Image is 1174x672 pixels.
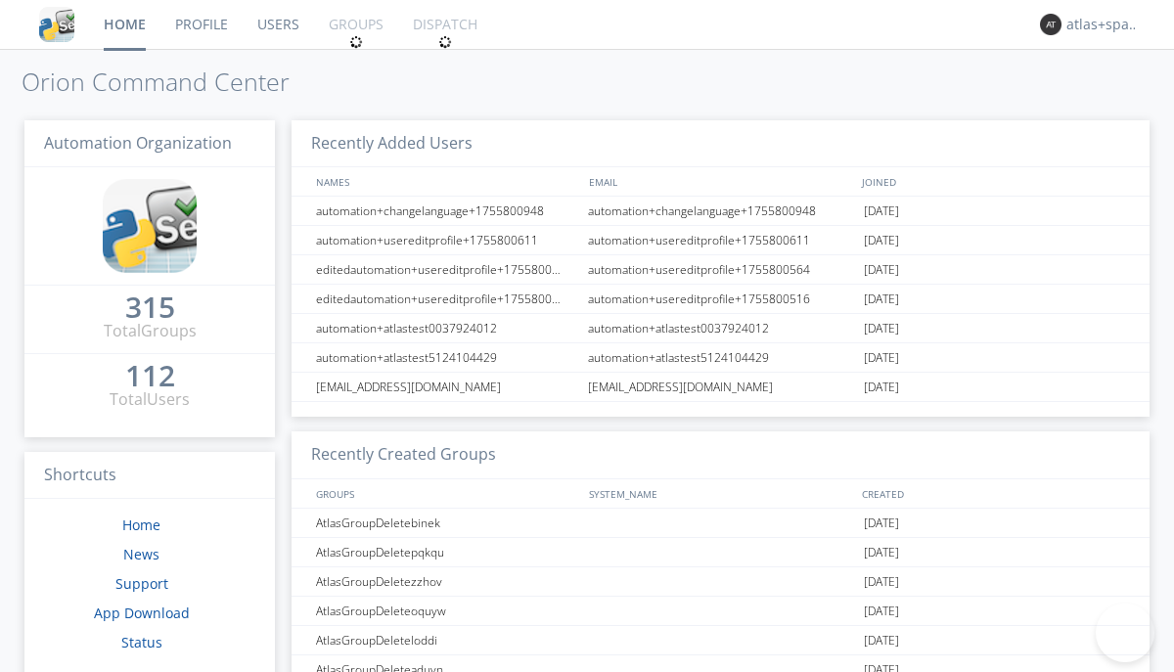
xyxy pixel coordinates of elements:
[864,255,899,285] span: [DATE]
[583,197,859,225] div: automation+changelanguage+1755800948
[583,285,859,313] div: automation+usereditprofile+1755800516
[121,633,162,651] a: Status
[125,366,175,388] a: 112
[311,285,582,313] div: editedautomation+usereditprofile+1755800516
[311,597,582,625] div: AtlasGroupDeleteoquyw
[292,509,1150,538] a: AtlasGroupDeletebinek[DATE]
[583,226,859,254] div: automation+usereditprofile+1755800611
[311,538,582,566] div: AtlasGroupDeletepqkqu
[864,509,899,538] span: [DATE]
[864,538,899,567] span: [DATE]
[104,320,197,342] div: Total Groups
[292,255,1150,285] a: editedautomation+usereditprofile+1755800564automation+usereditprofile+1755800564[DATE]
[311,343,582,372] div: automation+atlastest5124104429
[292,431,1150,479] h3: Recently Created Groups
[864,197,899,226] span: [DATE]
[311,567,582,596] div: AtlasGroupDeletezzhov
[292,343,1150,373] a: automation+atlastest5124104429automation+atlastest5124104429[DATE]
[857,479,1131,508] div: CREATED
[292,597,1150,626] a: AtlasGroupDeleteoquyw[DATE]
[864,373,899,402] span: [DATE]
[94,604,190,622] a: App Download
[122,515,160,534] a: Home
[311,626,582,654] div: AtlasGroupDeleteloddi
[864,567,899,597] span: [DATE]
[311,226,582,254] div: automation+usereditprofile+1755800611
[292,626,1150,655] a: AtlasGroupDeleteloddi[DATE]
[584,167,857,196] div: EMAIL
[864,285,899,314] span: [DATE]
[292,567,1150,597] a: AtlasGroupDeletezzhov[DATE]
[1040,14,1061,35] img: 373638.png
[349,35,363,49] img: spin.svg
[1066,15,1140,34] div: atlas+spanish0002
[438,35,452,49] img: spin.svg
[44,132,232,154] span: Automation Organization
[103,179,197,273] img: cddb5a64eb264b2086981ab96f4c1ba7
[292,538,1150,567] a: AtlasGroupDeletepqkqu[DATE]
[583,314,859,342] div: automation+atlastest0037924012
[311,479,579,508] div: GROUPS
[311,314,582,342] div: automation+atlastest0037924012
[864,597,899,626] span: [DATE]
[292,373,1150,402] a: [EMAIL_ADDRESS][DOMAIN_NAME][EMAIL_ADDRESS][DOMAIN_NAME][DATE]
[311,373,582,401] div: [EMAIL_ADDRESS][DOMAIN_NAME]
[292,285,1150,314] a: editedautomation+usereditprofile+1755800516automation+usereditprofile+1755800516[DATE]
[110,388,190,411] div: Total Users
[583,255,859,284] div: automation+usereditprofile+1755800564
[584,479,857,508] div: SYSTEM_NAME
[115,574,168,593] a: Support
[864,226,899,255] span: [DATE]
[864,626,899,655] span: [DATE]
[311,255,582,284] div: editedautomation+usereditprofile+1755800564
[1096,604,1154,662] iframe: Toggle Customer Support
[123,545,159,563] a: News
[864,314,899,343] span: [DATE]
[311,197,582,225] div: automation+changelanguage+1755800948
[857,167,1131,196] div: JOINED
[311,509,582,537] div: AtlasGroupDeletebinek
[39,7,74,42] img: cddb5a64eb264b2086981ab96f4c1ba7
[864,343,899,373] span: [DATE]
[24,452,275,500] h3: Shortcuts
[292,197,1150,226] a: automation+changelanguage+1755800948automation+changelanguage+1755800948[DATE]
[292,120,1150,168] h3: Recently Added Users
[292,226,1150,255] a: automation+usereditprofile+1755800611automation+usereditprofile+1755800611[DATE]
[583,343,859,372] div: automation+atlastest5124104429
[292,314,1150,343] a: automation+atlastest0037924012automation+atlastest0037924012[DATE]
[311,167,579,196] div: NAMES
[125,297,175,320] a: 315
[125,366,175,385] div: 112
[583,373,859,401] div: [EMAIL_ADDRESS][DOMAIN_NAME]
[125,297,175,317] div: 315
